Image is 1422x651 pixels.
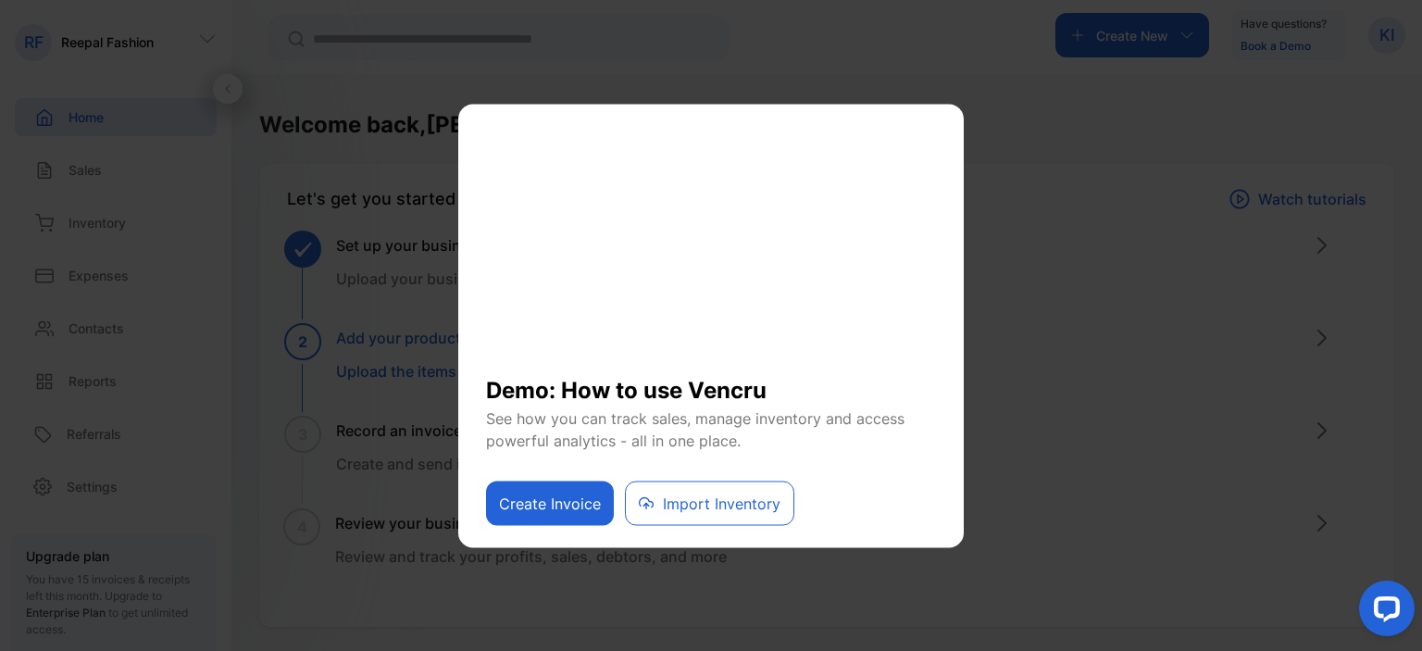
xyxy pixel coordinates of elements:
[625,481,794,525] button: Import Inventory
[1344,573,1422,651] iframe: LiveChat chat widget
[486,358,936,407] h1: Demo: How to use Vencru
[486,407,936,451] p: See how you can track sales, manage inventory and access powerful analytics - all in one place.
[486,481,614,525] button: Create Invoice
[486,127,936,358] iframe: YouTube video player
